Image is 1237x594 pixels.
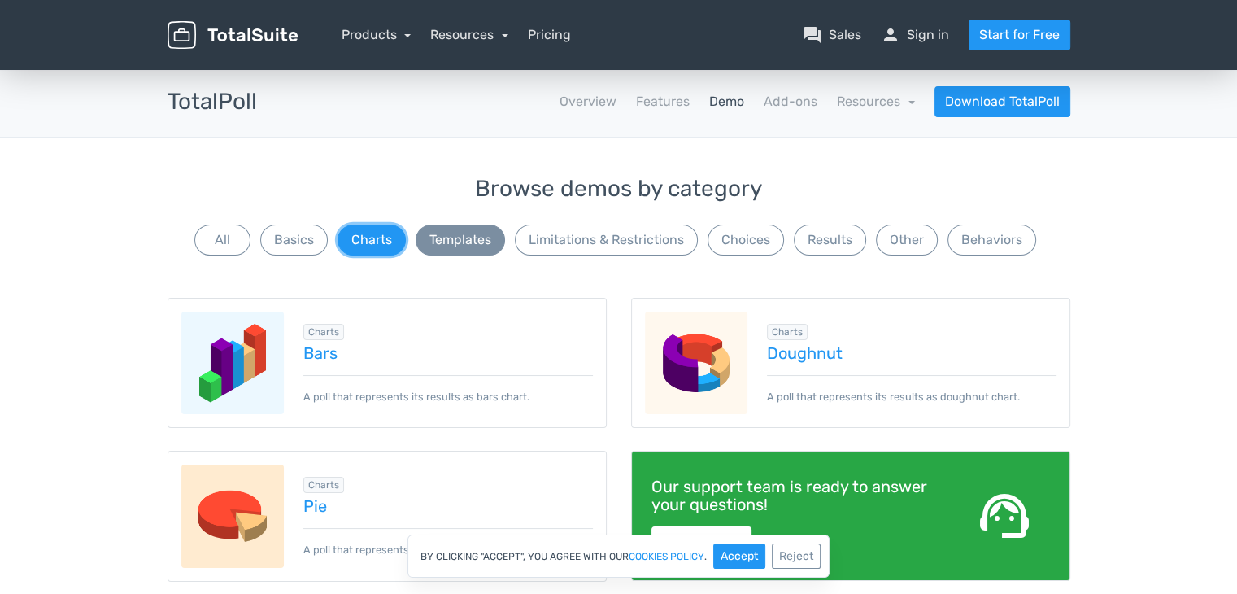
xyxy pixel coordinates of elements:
[881,25,949,45] a: personSign in
[338,225,406,256] button: Charts
[764,92,817,111] a: Add-ons
[709,92,744,111] a: Demo
[342,27,412,42] a: Products
[303,324,344,340] span: Browse all in Charts
[515,225,698,256] button: Limitations & Restrictions
[876,225,938,256] button: Other
[803,25,822,45] span: question_answer
[636,92,690,111] a: Features
[168,90,257,115] h3: TotalPoll
[168,21,298,50] img: TotalSuite for WordPress
[303,528,593,557] p: A poll that represents its results as pie chart.
[528,25,571,45] a: Pricing
[772,544,821,569] button: Reject
[560,92,616,111] a: Overview
[303,375,593,404] p: A poll that represents its results as bars chart.
[975,487,1034,545] span: support_agent
[708,225,784,256] button: Choices
[260,225,328,256] button: Basics
[767,344,1056,362] a: Doughnut
[168,177,1070,202] h3: Browse demos by category
[947,225,1036,256] button: Behaviors
[881,25,900,45] span: person
[837,94,915,109] a: Resources
[407,535,830,578] div: By clicking "Accept", you agree with our .
[651,526,751,557] a: smsLet's chat
[713,544,765,569] button: Accept
[303,497,593,515] a: Pie
[969,20,1070,50] a: Start for Free
[645,312,748,415] img: charts-doughnut.png.webp
[416,225,505,256] button: Templates
[181,312,285,415] img: charts-bars.png.webp
[303,344,593,362] a: Bars
[794,225,866,256] button: Results
[629,552,704,561] a: cookies policy
[767,324,808,340] span: Browse all in Charts
[181,465,285,568] img: charts-pie.png.webp
[803,25,861,45] a: question_answerSales
[194,225,250,256] button: All
[767,375,1056,404] p: A poll that represents its results as doughnut chart.
[430,27,508,42] a: Resources
[303,477,344,493] span: Browse all in Charts
[651,478,934,513] h4: Our support team is ready to answer your questions!
[934,86,1070,117] a: Download TotalPoll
